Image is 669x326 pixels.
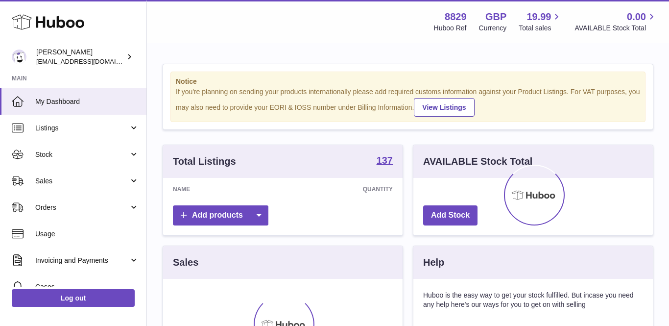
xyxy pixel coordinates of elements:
h3: Total Listings [173,155,236,168]
span: My Dashboard [35,97,139,106]
a: View Listings [414,98,474,117]
span: 0.00 [627,10,646,24]
strong: 8829 [445,10,467,24]
span: [EMAIL_ADDRESS][DOMAIN_NAME] [36,57,144,65]
span: Listings [35,124,129,133]
span: Sales [35,176,129,186]
h3: Sales [173,256,198,269]
span: Invoicing and Payments [35,256,129,265]
a: Add Stock [423,205,478,226]
span: Total sales [519,24,562,33]
span: Stock [35,150,129,159]
span: Orders [35,203,129,212]
th: Quantity [265,178,403,201]
th: Name [163,178,265,201]
span: Usage [35,229,139,239]
div: Huboo Ref [434,24,467,33]
div: [PERSON_NAME] [36,48,124,66]
span: AVAILABLE Stock Total [574,24,657,33]
a: 19.99 Total sales [519,10,562,33]
div: If you're planning on sending your products internationally please add required customs informati... [176,87,640,117]
a: 0.00 AVAILABLE Stock Total [574,10,657,33]
strong: Notice [176,77,640,86]
strong: 137 [377,155,393,165]
span: Cases [35,282,139,292]
h3: AVAILABLE Stock Total [423,155,532,168]
a: Add products [173,205,268,226]
strong: GBP [485,10,506,24]
p: Huboo is the easy way to get your stock fulfilled. But incase you need any help here's our ways f... [423,291,643,309]
span: 19.99 [526,10,551,24]
h3: Help [423,256,444,269]
img: commandes@kpmatech.com [12,50,26,64]
a: Log out [12,289,135,307]
a: 137 [377,155,393,167]
div: Currency [479,24,507,33]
